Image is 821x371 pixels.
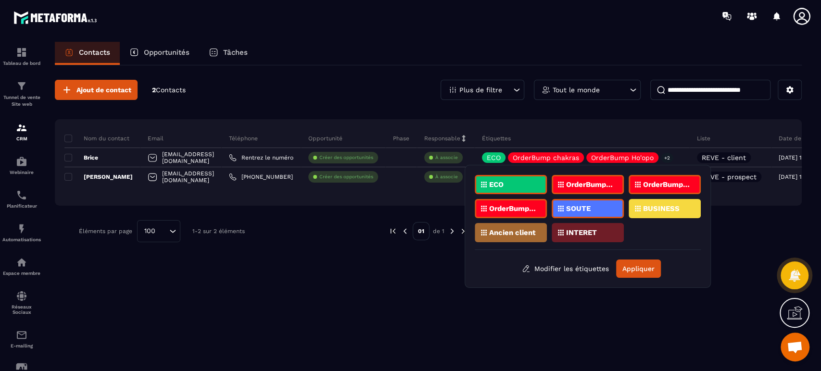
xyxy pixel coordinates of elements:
[513,154,579,161] p: OrderBump chakras
[489,181,504,188] p: ECO
[702,154,746,161] p: REVE - client
[643,181,690,188] p: OrderBump Ho'opo
[141,226,159,236] span: 100
[152,86,186,95] p: 2
[2,170,41,175] p: Webinaire
[159,226,167,236] input: Search for option
[489,205,536,212] p: OrderBump Ho'opo + Chakras
[2,136,41,141] p: CRM
[64,173,133,181] p: [PERSON_NAME]
[192,228,245,235] p: 1-2 sur 2 éléments
[393,135,409,142] p: Phase
[2,182,41,216] a: schedulerschedulerPlanificateur
[424,135,460,142] p: Responsable
[79,48,110,57] p: Contacts
[2,61,41,66] p: Tableau de bord
[697,135,710,142] p: Liste
[566,229,597,236] p: INTERET
[779,154,813,161] p: [DATE] 15:41
[148,135,164,142] p: Email
[2,283,41,322] a: social-networksocial-networkRéseaux Sociaux
[308,135,342,142] p: Opportunité
[2,115,41,148] a: formationformationCRM
[487,154,501,161] p: ECO
[489,229,536,236] p: Ancien client
[16,47,27,58] img: formation
[16,223,27,235] img: automations
[2,216,41,249] a: automationsautomationsAutomatisations
[2,148,41,182] a: automationsautomationsWebinaire
[79,228,132,235] p: Éléments par page
[566,181,613,188] p: OrderBump chakras
[2,322,41,356] a: emailemailE-mailing
[229,135,258,142] p: Téléphone
[199,42,257,65] a: Tâches
[144,48,189,57] p: Opportunités
[459,87,502,93] p: Plus de filtre
[229,173,293,181] a: [PHONE_NUMBER]
[16,257,27,268] img: automations
[566,205,591,212] p: SOUTE
[448,227,456,235] img: next
[389,227,397,235] img: prev
[319,173,373,180] p: Créer des opportunités
[16,80,27,92] img: formation
[2,203,41,209] p: Planificateur
[16,329,27,341] img: email
[13,9,100,26] img: logo
[16,189,27,201] img: scheduler
[779,173,814,180] p: [DATE] 15:00
[76,85,131,95] span: Ajout de contact
[781,333,809,361] div: Ouvrir le chat
[223,48,248,57] p: Tâches
[401,227,409,235] img: prev
[2,249,41,283] a: automationsautomationsEspace membre
[2,237,41,242] p: Automatisations
[435,154,458,161] p: À associe
[2,304,41,315] p: Réseaux Sociaux
[156,86,186,94] span: Contacts
[661,153,673,163] p: +2
[2,39,41,73] a: formationformationTableau de bord
[55,80,138,100] button: Ajout de contact
[591,154,654,161] p: OrderBump Ho'opo
[55,42,120,65] a: Contacts
[2,343,41,348] p: E-mailing
[435,173,458,180] p: À associe
[2,271,41,276] p: Espace membre
[120,42,199,65] a: Opportunités
[702,173,757,180] p: REVE - prospect
[553,87,600,93] p: Tout le monde
[482,135,511,142] p: Étiquettes
[433,227,444,235] p: de 1
[460,227,468,235] img: next
[319,154,373,161] p: Créer des opportunités
[137,220,180,242] div: Search for option
[16,156,27,167] img: automations
[515,260,616,277] button: Modifier les étiquettes
[16,290,27,302] img: social-network
[16,122,27,134] img: formation
[616,260,661,278] button: Appliquer
[64,135,129,142] p: Nom du contact
[64,154,98,161] p: Brice
[2,94,41,108] p: Tunnel de vente Site web
[413,222,429,240] p: 01
[643,205,680,212] p: BUSINESS
[2,73,41,115] a: formationformationTunnel de vente Site web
